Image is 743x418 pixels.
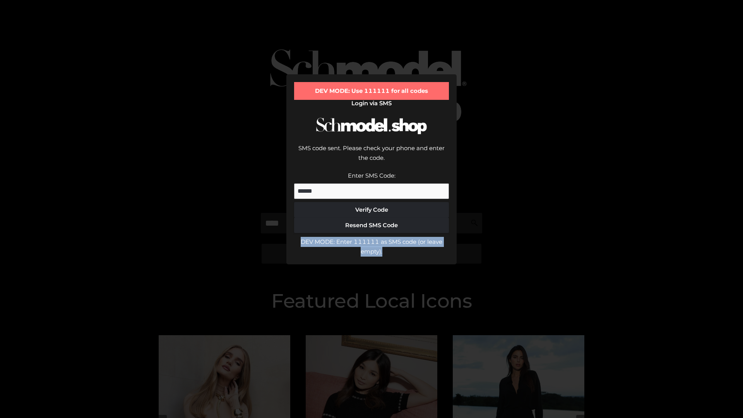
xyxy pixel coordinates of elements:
div: SMS code sent. Please check your phone and enter the code. [294,143,449,171]
h2: Login via SMS [294,100,449,107]
div: DEV MODE: Enter 111111 as SMS code (or leave empty). [294,237,449,257]
div: DEV MODE: Use 111111 for all codes [294,82,449,100]
label: Enter SMS Code: [348,172,395,179]
button: Verify Code [294,202,449,218]
img: Schmodel Logo [313,111,430,141]
button: Resend SMS Code [294,218,449,233]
